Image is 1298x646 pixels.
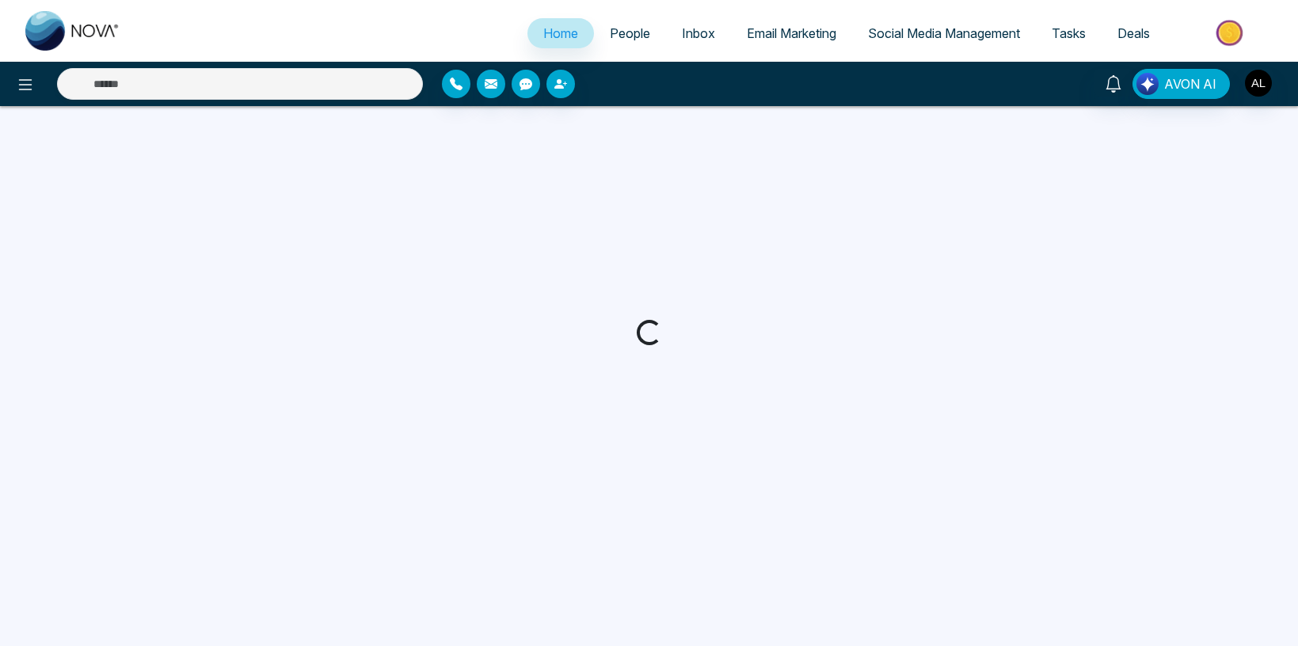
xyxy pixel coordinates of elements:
[1164,74,1216,93] span: AVON AI
[1102,18,1166,48] a: Deals
[25,11,120,51] img: Nova CRM Logo
[747,25,836,41] span: Email Marketing
[543,25,578,41] span: Home
[731,18,852,48] a: Email Marketing
[868,25,1020,41] span: Social Media Management
[594,18,666,48] a: People
[1052,25,1086,41] span: Tasks
[1036,18,1102,48] a: Tasks
[527,18,594,48] a: Home
[1117,25,1150,41] span: Deals
[610,25,650,41] span: People
[1174,15,1288,51] img: Market-place.gif
[682,25,715,41] span: Inbox
[666,18,731,48] a: Inbox
[1136,73,1159,95] img: Lead Flow
[852,18,1036,48] a: Social Media Management
[1132,69,1230,99] button: AVON AI
[1245,70,1272,97] img: User Avatar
